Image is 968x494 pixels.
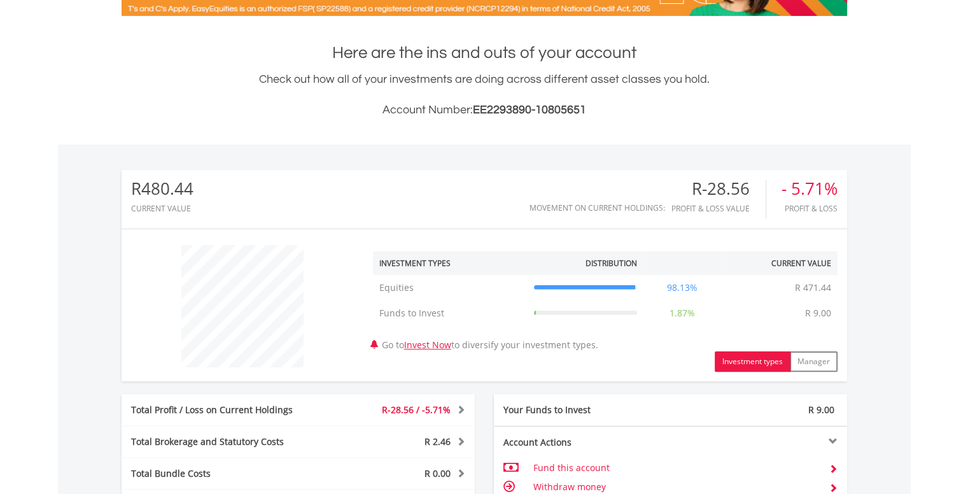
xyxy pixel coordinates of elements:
div: Total Brokerage and Statutory Costs [122,435,328,448]
div: Total Bundle Costs [122,467,328,480]
div: Profit & Loss [782,204,838,213]
h3: Account Number: [122,101,847,119]
div: Check out how all of your investments are doing across different asset classes you hold. [122,71,847,119]
td: 98.13% [643,275,721,300]
th: Investment Types [373,251,528,275]
div: Go to to diversify your investment types. [363,239,847,372]
button: Investment types [715,351,790,372]
a: Invest Now [404,339,451,351]
div: CURRENT VALUE [131,204,193,213]
button: Manager [790,351,838,372]
div: Distribution [586,258,637,269]
div: Profit & Loss Value [671,204,766,213]
div: Account Actions [494,436,671,449]
td: Funds to Invest [373,300,528,326]
td: Fund this account [533,458,818,477]
span: R 9.00 [808,404,834,416]
div: - 5.71% [782,180,838,198]
span: R 0.00 [424,467,451,479]
div: R480.44 [131,180,193,198]
h1: Here are the ins and outs of your account [122,41,847,64]
td: R 9.00 [799,300,838,326]
td: 1.87% [643,300,721,326]
td: Equities [373,275,528,300]
div: Movement on Current Holdings: [530,204,665,212]
span: R 2.46 [424,435,451,448]
td: R 471.44 [789,275,838,300]
div: Total Profit / Loss on Current Holdings [122,404,328,416]
th: Current Value [721,251,838,275]
span: R-28.56 / -5.71% [382,404,451,416]
div: R-28.56 [671,180,766,198]
span: EE2293890-10805651 [473,104,586,116]
div: Your Funds to Invest [494,404,671,416]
